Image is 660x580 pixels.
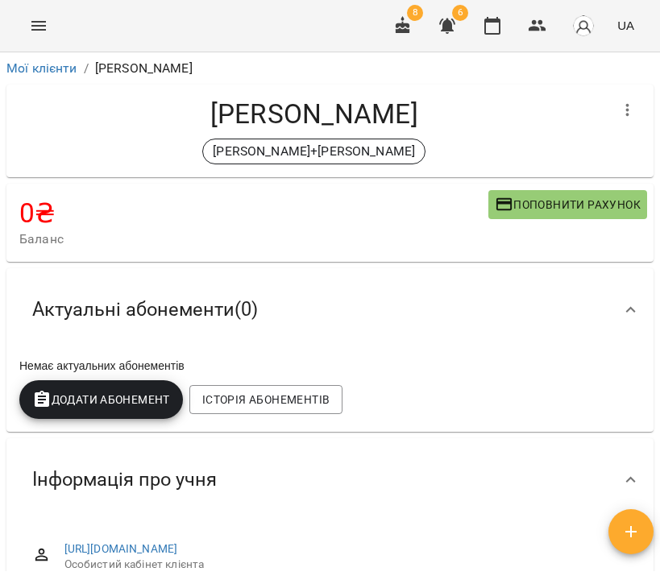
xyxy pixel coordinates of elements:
span: 8 [407,5,423,21]
h4: 0 ₴ [19,197,488,230]
span: Додати Абонемент [32,390,170,409]
a: [URL][DOMAIN_NAME] [64,542,178,555]
span: Баланс [19,230,488,249]
img: avatar_s.png [572,14,595,37]
span: Особистий кабінет клієнта [64,557,628,573]
span: Актуальні абонементи ( 0 ) [32,297,258,322]
button: Menu [19,6,58,45]
span: 6 [452,5,468,21]
div: Немає актуальних абонементів [16,354,644,377]
div: [PERSON_NAME]+[PERSON_NAME] [202,139,425,164]
a: Мої клієнти [6,60,77,76]
p: [PERSON_NAME] [95,59,193,78]
span: Інформація про учня [32,467,217,492]
nav: breadcrumb [6,59,654,78]
div: Інформація про учня [6,438,654,521]
p: [PERSON_NAME]+[PERSON_NAME] [213,142,415,161]
button: Історія абонементів [189,385,342,414]
li: / [84,59,89,78]
span: UA [617,17,634,34]
div: Актуальні абонементи(0) [6,268,654,351]
h4: [PERSON_NAME] [19,97,608,130]
button: Поповнити рахунок [488,190,647,219]
button: UA [611,10,641,40]
button: Додати Абонемент [19,380,183,419]
span: Історія абонементів [202,390,330,409]
span: Поповнити рахунок [495,195,641,214]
